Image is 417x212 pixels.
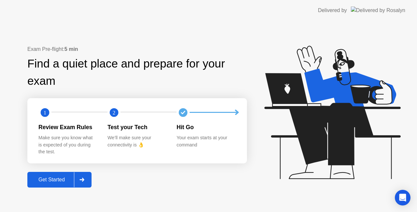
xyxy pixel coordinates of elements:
[38,134,97,156] div: Make sure you know what is expected of you during the test.
[29,177,74,183] div: Get Started
[65,46,78,52] b: 5 min
[27,172,92,188] button: Get Started
[27,45,247,53] div: Exam Pre-flight:
[395,190,410,205] div: Open Intercom Messenger
[108,134,166,148] div: We’ll make sure your connectivity is 👌
[318,7,347,14] div: Delivered by
[177,134,235,148] div: Your exam starts at your command
[177,123,235,131] div: Hit Go
[351,7,405,14] img: Delivered by Rosalyn
[38,123,97,131] div: Review Exam Rules
[44,109,46,115] text: 1
[27,55,247,90] div: Find a quiet place and prepare for your exam
[108,123,166,131] div: Test your Tech
[113,109,115,115] text: 2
